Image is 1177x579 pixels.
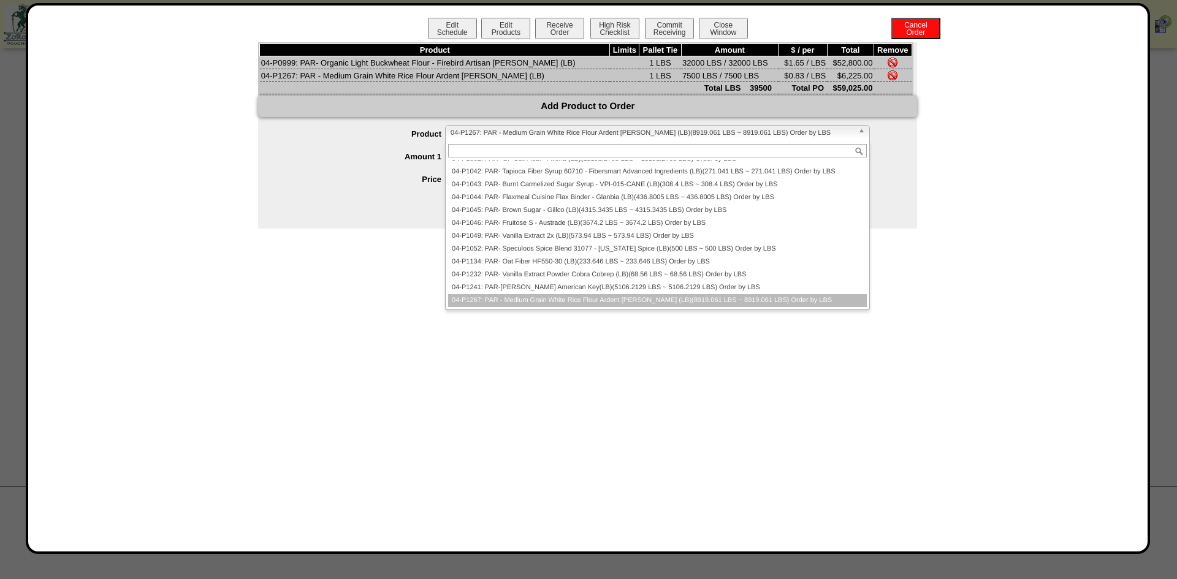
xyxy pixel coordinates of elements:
img: Remove Item [888,58,897,67]
span: 32000 LBS / 32000 LBS [682,58,768,67]
th: Product [260,44,610,56]
span: 7500 LBS / 7500 LBS [682,71,759,80]
th: Total [827,44,874,56]
li: 04-P1049: PAR- Vanilla Extract 2x (LB)(573.94 LBS ~ 573.94 LBS) Order by LBS [448,230,867,243]
td: 04-P0999: PAR- Organic Light Buckwheat Flour - Firebird Artisan [PERSON_NAME] (LB) [260,56,610,69]
th: Pallet Tie [639,44,681,56]
label: Amount 1 [283,152,445,161]
li: 04-P1045: PAR- Brown Sugar - Gillco (LB)(4315.3435 LBS ~ 4315.3435 LBS) Order by LBS [448,204,867,217]
li: 04-P1134: PAR- Oat Fiber HF550-30 (LB)(233.646 LBS ~ 233.646 LBS) Order by LBS [448,255,867,268]
div: ) [283,170,917,189]
td: $52,800.00 [827,56,874,69]
th: Remove [874,44,912,56]
button: ReceiveOrder [535,18,584,39]
th: Limits [610,44,639,56]
a: High RiskChecklist [589,28,642,37]
td: Total LBS 39500 Total PO $59,025.00 [260,82,874,94]
td: $1.65 / LBS [779,56,828,69]
th: Amount [681,44,779,56]
button: CloseWindow [699,18,748,39]
td: $0.83 / LBS [779,69,828,82]
th: $ / per [779,44,828,56]
label: Price [283,175,445,184]
li: 04-P1044: PAR- Flaxmeal Cuisine Flax Binder - Glanbia (LB)(436.8005 LBS ~ 436.8005 LBS) Order by LBS [448,191,867,204]
button: EditProducts [481,18,530,39]
button: High RiskChecklist [590,18,639,39]
span: 04-P1267: PAR - Medium Grain White Rice Flour Ardent [PERSON_NAME] (LB)(8919.061 LBS ~ 8919.061 L... [451,126,853,140]
td: $6,225.00 [827,69,874,82]
button: CancelOrder [891,18,940,39]
li: 04-P1052: PAR- Speculoos Spice Blend 31077 - [US_STATE] Spice (LB)(500 LBS ~ 500 LBS) Order by LBS [448,243,867,255]
li: 04-P1043: PAR- Burnt Carmelized Sugar Syrup - VPI-015-CANE (LB)(308.4 LBS ~ 308.4 LBS) Order by LBS [448,178,867,191]
a: CloseWindow [698,28,749,37]
li: 04-P1241: PAR-[PERSON_NAME] American Key(LB)(5106.2129 LBS ~ 5106.2129 LBS) Order by LBS [448,281,867,294]
li: 04-P1232: PAR- Vanilla Extract Powder Cobra Cobrep (LB)(68.56 LBS ~ 68.56 LBS) Order by LBS [448,268,867,281]
button: CommitReceiving [645,18,694,39]
div: Add Product to Order [258,96,917,117]
li: 04-P1267: PAR - Medium Grain White Rice Flour Ardent [PERSON_NAME] (LB)(8919.061 LBS ~ 8919.061 L... [448,294,867,307]
span: 1 LBS [649,71,671,80]
img: Remove Item [888,70,897,80]
li: 04-P1046: PAR- Fruitose S - Austrade (LB)(3674.2 LBS ~ 3674.2 LBS) Order by LBS [448,217,867,230]
button: EditSchedule [428,18,477,39]
label: Product [283,129,445,138]
td: 04-P1267: PAR - Medium Grain White Rice Flour Ardent [PERSON_NAME] (LB) [260,69,610,82]
span: 1 LBS [649,58,671,67]
li: 04-P1042: PAR- Tapioca Fiber Syrup 60710 - Fibersmart Advanced Ingredients (LB)(271.041 LBS ~ 271... [448,165,867,178]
